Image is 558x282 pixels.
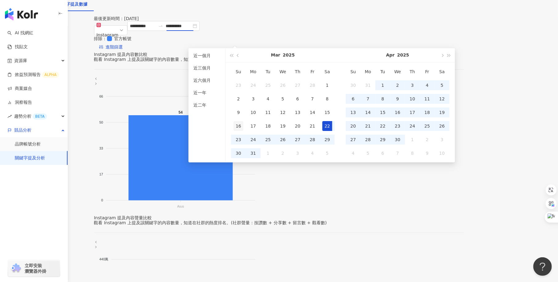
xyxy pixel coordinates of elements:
[320,146,335,160] td: 2025-04-05
[420,119,435,133] td: 2025-04-25
[234,94,243,104] div: 2
[393,121,403,131] div: 23
[246,119,261,133] td: 2025-03-17
[263,80,273,90] div: 25
[378,121,388,131] div: 22
[97,30,118,40] div: Instagram
[322,121,332,131] div: 22
[305,78,320,92] td: 2025-02-28
[405,106,420,119] td: 2025-04-17
[290,133,305,146] td: 2025-03-27
[393,107,403,117] div: 16
[10,263,22,273] img: chrome extension
[363,107,373,117] div: 14
[405,65,420,78] th: Th
[305,92,320,106] td: 2025-03-07
[99,146,103,150] tspan: 33
[420,92,435,106] td: 2025-04-11
[246,65,261,78] th: Mo
[231,133,246,146] td: 2025-03-23
[293,121,303,131] div: 20
[57,1,88,7] div: 關鍵字提及數據
[320,78,335,92] td: 2025-03-01
[99,172,103,176] tspan: 17
[231,146,246,160] td: 2025-03-30
[14,109,47,123] span: 趨勢分析
[361,92,375,106] td: 2025-04-07
[378,135,388,145] div: 29
[275,133,290,146] td: 2025-03-26
[346,92,361,106] td: 2025-04-06
[246,146,261,160] td: 2025-03-31
[7,44,28,50] a: 找貼文
[305,119,320,133] td: 2025-03-21
[390,119,405,133] td: 2025-04-23
[533,257,552,276] iframe: Help Scout Beacon - Open
[375,146,390,160] td: 2025-05-06
[375,92,390,106] td: 2025-04-08
[422,94,432,104] div: 11
[348,148,358,158] div: 4
[261,133,275,146] td: 2025-03-25
[94,215,464,220] div: Instagram 提及內容聲量比較
[361,119,375,133] td: 2025-04-21
[346,78,361,92] td: 2025-03-30
[5,8,38,20] img: logo
[320,133,335,146] td: 2025-03-29
[405,133,420,146] td: 2025-05-01
[290,92,305,106] td: 2025-03-06
[248,107,258,117] div: 10
[320,92,335,106] td: 2025-03-08
[248,148,258,158] div: 31
[375,78,390,92] td: 2025-04-01
[322,148,332,158] div: 5
[308,107,317,117] div: 14
[290,119,305,133] td: 2025-03-20
[378,94,388,104] div: 8
[407,80,417,90] div: 3
[363,121,373,131] div: 21
[8,260,60,277] a: chrome extension立即安裝 瀏覽器外掛
[106,42,123,52] span: 進階篩選
[363,94,373,104] div: 7
[375,106,390,119] td: 2025-04-15
[25,263,46,274] span: 立即安裝 瀏覽器外掛
[246,106,261,119] td: 2025-03-10
[263,107,273,117] div: 11
[393,148,403,158] div: 7
[94,42,128,52] button: 進階篩選
[308,94,317,104] div: 7
[191,88,223,98] li: 近一年
[290,65,305,78] th: Th
[435,92,449,106] td: 2025-04-12
[322,80,332,90] div: 1
[7,30,33,36] a: searchAI 找網紅
[278,148,288,158] div: 2
[320,119,335,133] td: 2025-03-22
[435,133,449,146] td: 2025-05-03
[435,146,449,160] td: 2025-05-10
[378,80,388,90] div: 1
[361,133,375,146] td: 2025-04-28
[322,135,332,145] div: 29
[293,148,303,158] div: 3
[386,48,395,62] button: Apr
[231,119,246,133] td: 2025-03-16
[94,57,464,62] div: 觀看 Instagram 上提及該關鍵字的內容數量，知道在社群的能見度排名
[231,92,246,106] td: 2025-03-02
[263,121,273,131] div: 18
[191,100,223,110] li: 近二年
[261,146,275,160] td: 2025-04-01
[283,48,295,62] button: 2025
[346,119,361,133] td: 2025-04-20
[420,106,435,119] td: 2025-04-18
[348,135,358,145] div: 27
[361,106,375,119] td: 2025-04-14
[407,135,417,145] div: 1
[248,94,258,104] div: 3
[234,135,243,145] div: 23
[290,146,305,160] td: 2025-04-03
[361,146,375,160] td: 2025-05-05
[15,155,45,161] a: 關鍵字提及分析
[234,121,243,131] div: 16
